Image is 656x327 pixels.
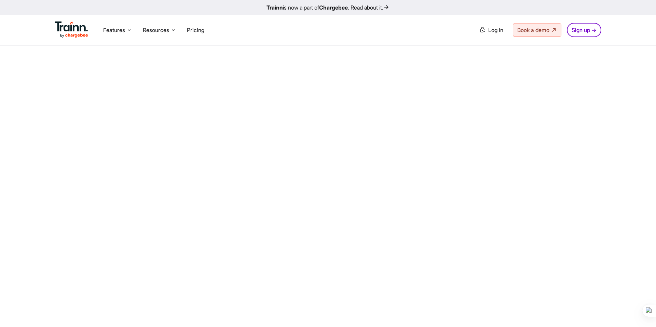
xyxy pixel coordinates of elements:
a: Sign up → [567,23,601,37]
iframe: Chat Widget [622,294,656,327]
span: Book a demo [517,27,549,33]
a: Pricing [187,27,204,33]
span: Features [103,26,125,34]
b: Chargebee [319,4,348,11]
a: Log in [475,24,507,36]
span: Log in [488,27,503,33]
a: Book a demo [513,24,561,36]
img: Trainn Logo [55,21,88,38]
span: Resources [143,26,169,34]
b: Trainn [266,4,283,11]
